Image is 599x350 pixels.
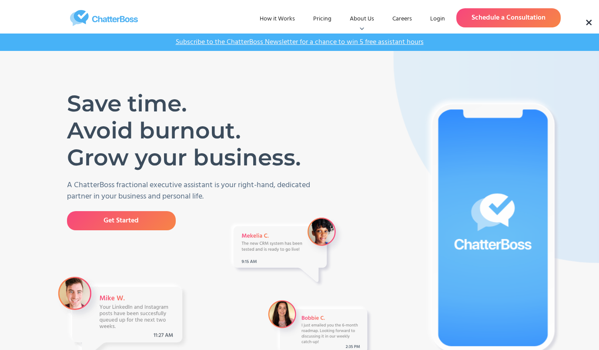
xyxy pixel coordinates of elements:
a: Get Started [67,211,176,230]
div: About Us [343,11,381,27]
a: home [39,10,169,26]
a: Login [423,11,452,27]
a: How it Works [253,11,302,27]
p: A ChatterBoss fractional executive assistant is your right-hand, dedicated partner in your busine... [67,180,321,202]
a: Subscribe to the ChatterBoss Newsletter for a chance to win 5 free assistant hours [171,38,428,47]
a: Careers [385,11,419,27]
a: Pricing [306,11,338,27]
div: About Us [350,15,374,24]
a: Schedule a Consultation [456,8,561,27]
h1: Save time. Avoid burnout. Grow your business. [67,90,308,171]
img: A Message from VA Mekelia [227,214,346,289]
